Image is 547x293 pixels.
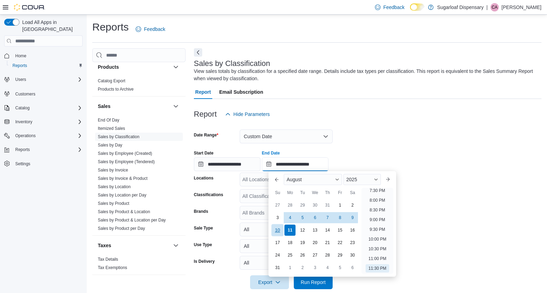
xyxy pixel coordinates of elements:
[322,187,333,198] div: Th
[92,77,186,96] div: Products
[367,216,388,224] li: 9:00 PM
[194,209,208,214] label: Brands
[98,134,139,140] span: Sales by Classification
[272,250,283,261] div: day-24
[12,75,29,84] button: Users
[194,110,217,118] h3: Report
[15,53,26,59] span: Home
[194,150,214,156] label: Start Date
[12,145,33,154] button: Reports
[98,265,127,270] a: Tax Exemptions
[271,199,359,274] div: August, 2025
[15,91,35,97] span: Customers
[98,103,170,110] button: Sales
[347,200,358,211] div: day-2
[1,131,85,141] button: Operations
[250,275,289,289] button: Export
[347,187,358,198] div: Sa
[194,242,212,248] label: Use Type
[15,119,32,125] span: Inventory
[334,250,345,261] div: day-29
[284,225,296,236] div: day-11
[366,254,389,263] li: 11:00 PM
[12,90,38,98] a: Customers
[98,159,155,164] a: Sales by Employee (Tendered)
[309,262,320,273] div: day-3
[194,225,213,231] label: Sale Type
[98,242,170,249] button: Taxes
[10,61,83,70] span: Reports
[366,245,389,253] li: 10:30 PM
[98,201,129,206] a: Sales by Product
[309,187,320,198] div: We
[98,257,118,262] a: Tax Details
[92,255,186,275] div: Taxes
[1,103,85,113] button: Catalog
[262,157,328,171] input: Press the down key to enter a popover containing a calendar. Press the escape key to close the po...
[262,150,280,156] label: End Date
[347,212,358,223] div: day-9
[98,226,145,231] a: Sales by Product per Day
[19,19,83,33] span: Load All Apps in [GEOGRAPHIC_DATA]
[240,223,333,236] button: All
[322,212,333,223] div: day-7
[284,187,296,198] div: Mo
[15,133,36,139] span: Operations
[492,3,498,11] span: CA
[309,225,320,236] div: day-13
[98,167,128,173] span: Sales by Invoice
[194,59,270,68] h3: Sales by Classification
[343,174,381,185] div: Button. Open the year selector. 2025 is currently selected.
[98,87,134,92] a: Products to Archive
[98,217,166,223] span: Sales by Product & Location per Day
[297,200,308,211] div: day-29
[301,279,326,286] span: Run Report
[372,0,407,14] a: Feedback
[272,200,283,211] div: day-27
[98,242,111,249] h3: Taxes
[366,235,389,243] li: 10:00 PM
[98,64,119,70] h3: Products
[367,196,388,204] li: 8:00 PM
[98,151,152,156] a: Sales by Employee (Created)
[98,184,131,189] a: Sales by Location
[98,126,125,131] a: Itemized Sales
[98,257,118,262] span: Tax Details
[367,225,388,234] li: 9:30 PM
[98,176,147,181] a: Sales by Invoice & Product
[346,177,357,182] span: 2025
[14,4,45,11] img: Cova
[309,200,320,211] div: day-30
[272,212,283,223] div: day-3
[194,68,538,82] div: View sales totals by classification for a specified date range. Details include tax types per cla...
[240,239,333,253] button: All
[297,212,308,223] div: day-5
[172,102,180,110] button: Sales
[12,132,83,140] span: Operations
[98,143,122,148] a: Sales by Day
[240,256,333,270] button: All
[367,206,388,214] li: 8:30 PM
[272,224,284,236] div: day-10
[502,3,541,11] p: [PERSON_NAME]
[98,118,119,123] a: End Of Day
[98,168,128,173] a: Sales by Invoice
[98,64,170,70] button: Products
[15,147,30,152] span: Reports
[172,63,180,71] button: Products
[98,78,125,83] a: Catalog Export
[297,187,308,198] div: Tu
[322,237,333,248] div: day-21
[92,116,186,235] div: Sales
[309,212,320,223] div: day-6
[297,262,308,273] div: day-2
[309,237,320,248] div: day-20
[1,159,85,169] button: Settings
[1,145,85,154] button: Reports
[297,250,308,261] div: day-26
